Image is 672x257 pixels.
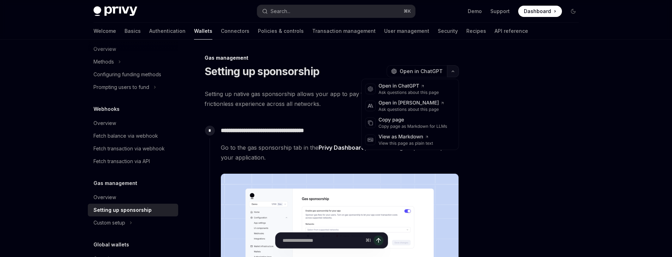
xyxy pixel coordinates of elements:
a: Connectors [221,23,249,40]
a: Wallets [194,23,212,40]
a: Security [438,23,458,40]
button: Open search [257,5,415,18]
div: Ask questions about this page [379,90,439,95]
a: Basics [125,23,141,40]
button: Send message [374,235,383,245]
a: User management [384,23,429,40]
div: View as Markdown [379,133,433,141]
button: Toggle Custom setup section [88,216,178,229]
div: Fetch transaction via API [93,157,150,166]
a: Overview [88,117,178,130]
a: Setting up sponsorship [88,204,178,216]
div: Gas management [205,54,459,61]
div: Overview [93,193,116,202]
a: Demo [468,8,482,15]
div: Prompting users to fund [93,83,149,91]
div: Ask questions about this page [379,107,444,112]
span: ⌘ K [404,8,411,14]
a: Fetch transaction via webhook [88,142,178,155]
div: Fetch balance via webhook [93,132,158,140]
span: Go to the gas sponsorship tab in the , and enable gas sponsorship for your application. [221,143,459,162]
a: Dashboard [518,6,562,17]
img: dark logo [93,6,137,16]
div: Fetch transaction via webhook [93,144,165,153]
a: Welcome [93,23,116,40]
div: Open in ChatGPT [379,83,439,90]
span: Dashboard [524,8,551,15]
div: Methods [93,58,114,66]
a: Privy Dashboard [319,144,365,151]
span: Setting up native gas sponsorship allows your app to pay for all transaction fees, creating a fri... [205,89,459,109]
button: Open in ChatGPT [387,65,447,77]
span: Open in ChatGPT [400,68,443,75]
div: Overview [93,119,116,127]
div: Search... [271,7,290,16]
h1: Setting up sponsorship [205,65,320,78]
a: Recipes [466,23,486,40]
div: Copy page as Markdown for LLMs [379,124,447,129]
button: Toggle Prompting users to fund section [88,81,178,94]
div: Configuring funding methods [93,70,161,79]
div: Open in [PERSON_NAME] [379,100,444,107]
a: Configuring funding methods [88,68,178,81]
h5: Gas management [93,179,137,187]
h5: Global wallets [93,240,129,249]
div: View this page as plain text [379,141,433,146]
a: Fetch balance via webhook [88,130,178,142]
a: Transaction management [312,23,376,40]
a: API reference [495,23,528,40]
button: Toggle dark mode [568,6,579,17]
a: Overview [88,191,178,204]
input: Ask a question... [283,233,363,248]
a: Authentication [149,23,186,40]
a: Fetch transaction via API [88,155,178,168]
a: Support [490,8,510,15]
div: Custom setup [93,219,125,227]
a: Policies & controls [258,23,304,40]
div: Setting up sponsorship [93,206,152,214]
div: Copy page [379,116,447,124]
h5: Webhooks [93,105,120,113]
button: Toggle Methods section [88,55,178,68]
